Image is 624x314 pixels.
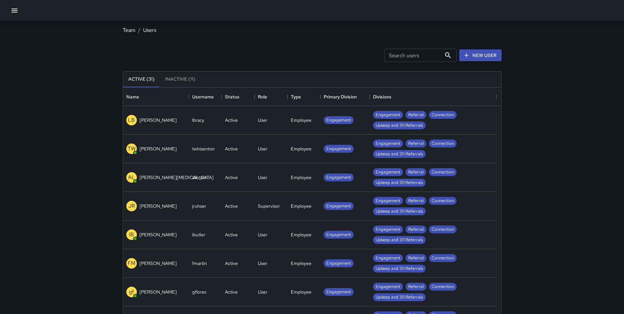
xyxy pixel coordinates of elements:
[406,284,426,290] span: Referral
[324,289,354,295] span: Engagement
[373,180,426,186] span: Upkeep and 311 Referrals
[225,289,238,295] div: Active
[429,198,457,204] span: Connection
[128,259,136,267] p: FM
[192,117,204,123] div: lbracy
[128,116,135,124] p: LB
[128,145,136,153] p: TW
[429,226,457,233] span: Connection
[222,88,255,106] div: Status
[324,146,354,152] span: Engagement
[225,260,238,267] div: Active
[373,112,403,118] span: Engagement
[258,117,267,123] div: User
[225,203,238,209] div: Active
[324,174,354,181] span: Engagement
[139,117,177,123] p: [PERSON_NAME]
[291,145,312,152] div: Employee
[373,151,426,157] span: Upkeep and 311 Referrals
[189,88,222,106] div: Username
[429,255,457,261] span: Connection
[373,226,403,233] span: Engagement
[225,88,239,106] div: Status
[320,88,370,106] div: Primary Division
[291,88,301,106] div: Type
[258,231,267,238] div: User
[373,88,391,106] div: Divisions
[406,198,426,204] span: Referral
[324,260,354,267] span: Engagement
[139,174,213,181] p: [PERSON_NAME][MEDICAL_DATA]
[258,289,267,295] div: User
[429,284,457,290] span: Connection
[139,260,177,267] p: [PERSON_NAME]
[192,289,206,295] div: gflores
[373,141,403,147] span: Engagement
[129,288,134,296] p: gf
[291,117,312,123] div: Employee
[373,208,426,215] span: Upkeep and 311 Referrals
[139,289,177,295] p: [PERSON_NAME]
[373,169,403,175] span: Engagement
[291,231,312,238] div: Employee
[324,203,354,209] span: Engagement
[373,198,403,204] span: Engagement
[291,260,312,267] div: Employee
[324,88,357,106] div: Primary Division
[192,174,206,181] div: alinton
[128,173,135,181] p: AL
[123,71,160,87] button: Active (31)
[291,174,312,181] div: Employee
[126,88,139,106] div: Name
[258,174,267,181] div: User
[429,141,457,147] span: Connection
[139,203,177,209] p: [PERSON_NAME]
[373,122,426,129] span: Upkeep and 311 Referrals
[225,145,238,152] div: Active
[406,141,426,147] span: Referral
[225,174,238,181] div: Active
[123,88,189,106] div: Name
[406,169,426,175] span: Referral
[291,289,312,295] div: Employee
[406,112,426,118] span: Referral
[291,203,312,209] div: Employee
[373,237,426,243] span: Upkeep and 311 Referrals
[459,49,502,62] a: New User
[192,203,206,209] div: jruhser
[192,231,205,238] div: ibutler
[258,203,280,209] div: Supervisor
[139,231,177,238] p: [PERSON_NAME]
[370,88,496,106] div: Divisions
[225,231,238,238] div: Active
[255,88,287,106] div: Role
[160,71,201,87] button: Inactive (11)
[139,145,177,152] p: [PERSON_NAME]
[192,88,214,106] div: Username
[429,112,457,118] span: Connection
[129,231,134,239] p: IB
[287,88,320,106] div: Type
[406,226,426,233] span: Referral
[373,294,426,301] span: Upkeep and 311 Referrals
[258,260,267,267] div: User
[373,266,426,272] span: Upkeep and 311 Referrals
[138,26,140,34] li: /
[373,255,403,261] span: Engagement
[258,145,267,152] div: User
[429,169,457,175] span: Connection
[324,232,354,238] span: Engagement
[324,117,354,123] span: Engagement
[192,145,215,152] div: twhisenton
[128,202,135,210] p: JR
[373,284,403,290] span: Engagement
[192,260,207,267] div: fmartin
[406,255,426,261] span: Referral
[258,88,267,106] div: Role
[123,27,136,34] a: Team
[143,27,156,34] a: Users
[225,117,238,123] div: Active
